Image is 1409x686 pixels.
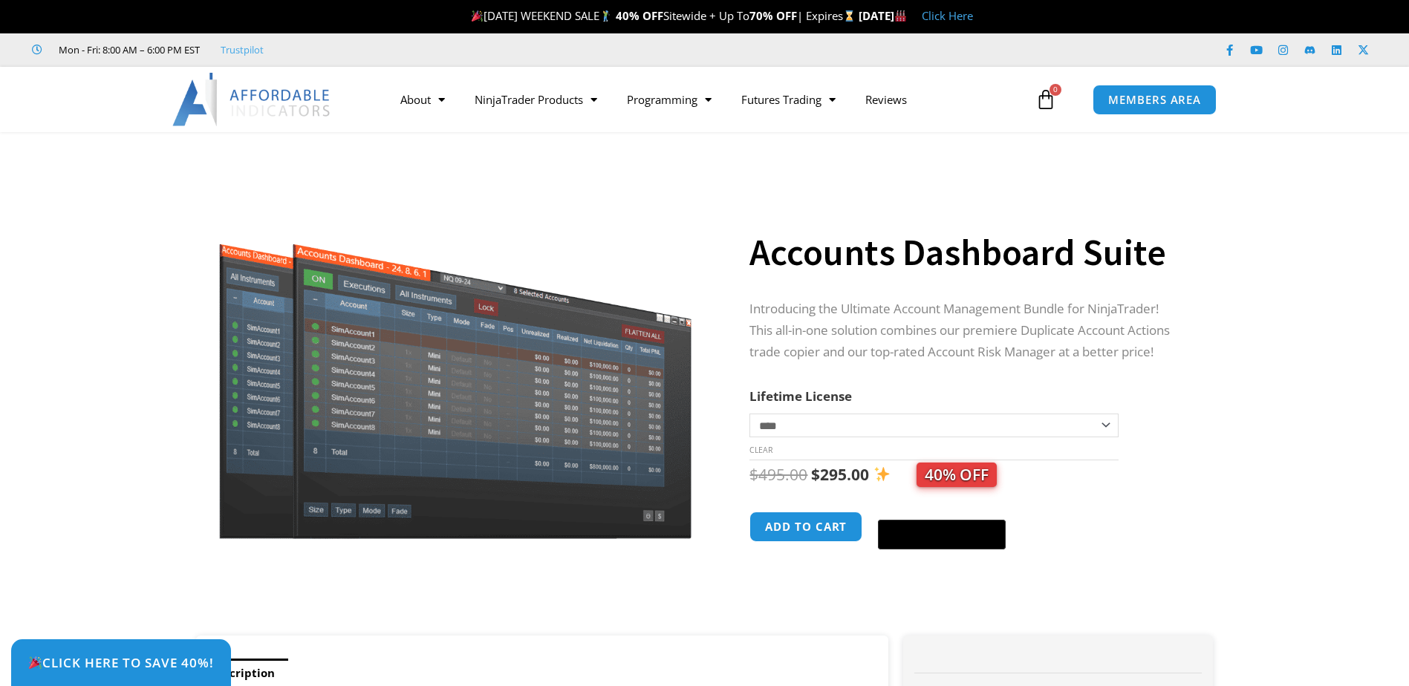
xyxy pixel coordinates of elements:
span: $ [811,464,820,485]
span: [DATE] WEEKEND SALE Sitewide + Up To | Expires [468,8,858,23]
a: Futures Trading [726,82,850,117]
span: $ [749,464,758,485]
img: ✨ [874,466,890,482]
span: 0 [1050,84,1061,96]
nav: Menu [385,82,1032,117]
button: Buy with GPay [878,520,1006,549]
img: 🏭 [895,10,906,22]
img: 🎉 [29,656,42,669]
bdi: 495.00 [749,464,807,485]
p: Introducing the Ultimate Account Management Bundle for NinjaTrader! This all-in-one solution comb... [749,298,1183,363]
a: Reviews [850,82,922,117]
span: MEMBERS AREA [1108,94,1201,105]
a: Clear options [749,445,772,455]
img: 🎉 [472,10,483,22]
span: Click Here to save 40%! [28,656,214,669]
a: 🎉Click Here to save 40%! [11,639,231,686]
img: Screenshot 2024-08-26 155710eeeee [217,158,694,539]
h1: Accounts Dashboard Suite [749,226,1183,278]
img: ⌛ [844,10,855,22]
a: Trustpilot [221,41,264,59]
a: MEMBERS AREA [1093,85,1217,115]
button: Add to cart [749,512,862,542]
a: Programming [612,82,726,117]
span: Mon - Fri: 8:00 AM – 6:00 PM EST [55,41,200,59]
bdi: 295.00 [811,464,869,485]
a: NinjaTrader Products [460,82,612,117]
a: 0 [1013,78,1078,121]
strong: 40% OFF [616,8,663,23]
label: Lifetime License [749,388,852,405]
img: 🏌️‍♂️ [600,10,611,22]
strong: 70% OFF [749,8,797,23]
iframe: Secure express checkout frame [875,509,1009,511]
a: Click Here [922,8,973,23]
img: LogoAI | Affordable Indicators – NinjaTrader [172,73,332,126]
a: About [385,82,460,117]
span: 40% OFF [917,463,997,487]
strong: [DATE] [859,8,907,23]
